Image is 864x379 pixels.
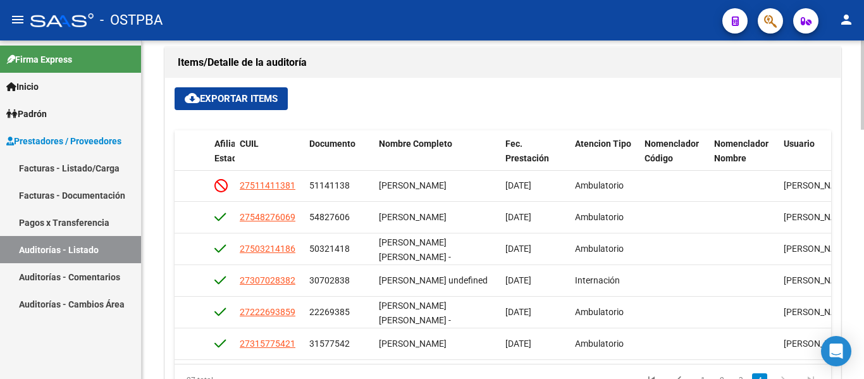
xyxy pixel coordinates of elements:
span: [PERSON_NAME] [PERSON_NAME] - [379,301,451,325]
span: Padrón [6,107,47,121]
span: [DATE] [505,212,531,222]
mat-icon: person [839,12,854,27]
span: - OSTPBA [100,6,163,34]
span: Ambulatorio [575,212,624,222]
span: 27315775421 [240,339,295,349]
span: 30702838 [309,275,350,285]
span: 27548276069 [240,212,295,222]
h1: Items/Detalle de la auditoría [178,53,828,73]
span: 31577542 [309,339,350,349]
span: [DATE] [505,244,531,254]
span: 51141138 [309,180,350,190]
span: [DATE] [505,275,531,285]
span: 50321418 [309,244,350,254]
span: Usuario [784,139,815,149]
datatable-header-cell: Afiliado Estado [209,130,235,186]
span: 22269385 [309,307,350,317]
span: 27222693859 [240,307,295,317]
span: [PERSON_NAME] [379,212,447,222]
mat-icon: menu [10,12,25,27]
span: Ambulatorio [575,180,624,190]
datatable-header-cell: Fec. Prestación [500,130,570,186]
div: Open Intercom Messenger [821,336,851,366]
mat-icon: cloud_download [185,90,200,106]
span: 27307028382 [240,275,295,285]
span: Nombre Completo [379,139,452,149]
span: [PERSON_NAME] [784,244,851,254]
span: Fec. Prestación [505,139,549,163]
span: [PERSON_NAME] [379,339,447,349]
span: [PERSON_NAME] [784,339,851,349]
span: 27511411381 [240,180,295,190]
span: Inicio [6,80,39,94]
span: Nomenclador Nombre [714,139,768,163]
span: Internación [575,275,620,285]
span: Afiliado Estado [214,139,246,163]
span: Firma Express [6,53,72,66]
span: [DATE] [505,307,531,317]
span: CUIL [240,139,259,149]
span: 54827606 [309,212,350,222]
datatable-header-cell: Nombre Completo [374,130,500,186]
button: Exportar Items [175,87,288,110]
span: [PERSON_NAME] [784,212,851,222]
span: [DATE] [505,339,531,349]
span: Prestadores / Proveedores [6,134,121,148]
datatable-header-cell: Nomenclador Nombre [709,130,779,186]
span: [PERSON_NAME] [784,307,851,317]
span: [DATE] [505,180,531,190]
span: Ambulatorio [575,244,624,254]
datatable-header-cell: Nomenclador Código [639,130,709,186]
span: [PERSON_NAME] [784,275,851,285]
span: Exportar Items [185,93,278,104]
span: Documento [309,139,355,149]
span: [PERSON_NAME] undefined [379,275,488,285]
span: [PERSON_NAME] [PERSON_NAME] - [379,237,451,262]
span: Atencion Tipo [575,139,631,149]
span: 27503214186 [240,244,295,254]
span: Ambulatorio [575,339,624,349]
span: [PERSON_NAME] [379,180,447,190]
datatable-header-cell: Atencion Tipo [570,130,639,186]
datatable-header-cell: Usuario [779,130,848,186]
datatable-header-cell: Documento [304,130,374,186]
span: Ambulatorio [575,307,624,317]
span: Nomenclador Código [645,139,699,163]
span: [PERSON_NAME] [784,180,851,190]
datatable-header-cell: CUIL [235,130,304,186]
